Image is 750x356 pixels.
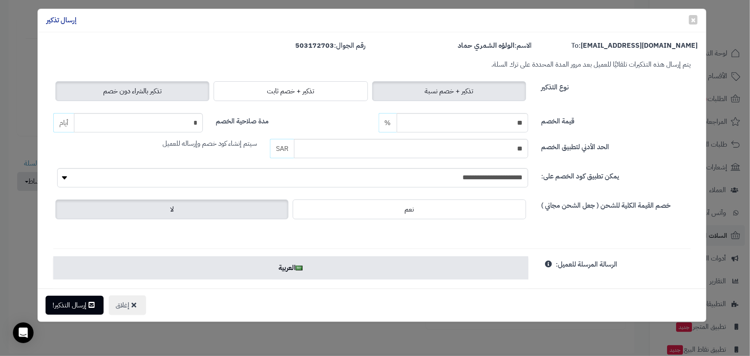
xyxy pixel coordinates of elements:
label: الاسم: [458,41,532,51]
img: ar.png [296,266,303,270]
span: تذكير + خصم ثابت [267,86,314,96]
strong: [EMAIL_ADDRESS][DOMAIN_NAME] [581,40,698,51]
b: عنوان رسالة البريد الالكتروني [444,288,520,298]
span: × [691,13,696,26]
label: الحد الأدني لتطبيق الخصم [541,139,609,152]
button: إغلاق [109,295,146,315]
button: إرسال التذكير! [46,296,104,315]
small: يتم إرسال هذه التذكيرات تلقائيًا للعميل بعد مرور المدة المحددة على ترك السلة. [491,59,691,70]
span: أيام [53,113,74,132]
h4: إرسال تذكير [46,15,77,25]
span: % [385,118,391,128]
label: قيمة الخصم [541,113,574,126]
label: To: [571,41,698,51]
span: لا [170,204,174,215]
div: Open Intercom Messenger [13,322,34,343]
label: مدة صلاحية الخصم [216,113,269,126]
label: رقم الجوال: [296,41,366,51]
strong: الولؤه الشمري حماد [458,40,514,51]
span: تذكير + خصم نسبة [425,86,473,96]
a: العربية [53,256,528,279]
label: خصم القيمة الكلية للشحن ( جعل الشحن مجاني ) [541,197,670,211]
label: نوع التذكير [541,79,569,92]
span: SAR [270,139,294,158]
span: تذكير بالشراء دون خصم [103,86,162,96]
label: الرسالة المرسلة للعميل: [556,256,617,270]
span: سيتم إنشاء كود خصم وإرساله للعميل [162,138,257,149]
label: يمكن تطبيق كود الخصم على: [541,168,619,181]
strong: 503172703 [296,40,334,51]
span: نعم [405,204,414,215]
